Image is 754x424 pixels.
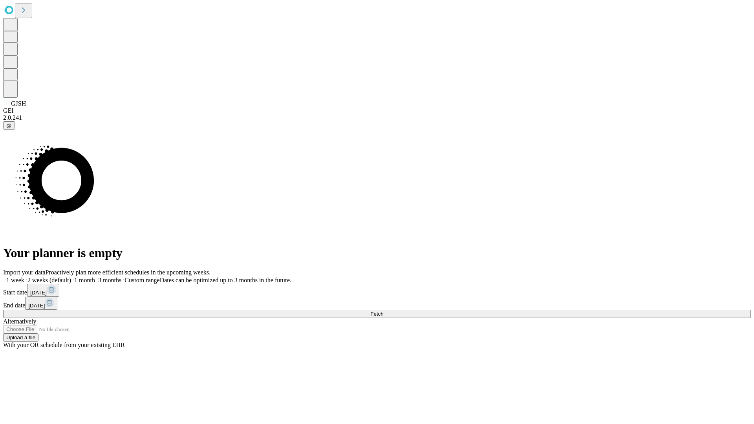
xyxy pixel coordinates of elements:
span: 1 week [6,277,24,283]
div: Start date [3,284,751,297]
div: GEI [3,107,751,114]
span: Fetch [370,311,383,317]
button: Fetch [3,310,751,318]
span: Dates can be optimized up to 3 months in the future. [160,277,291,283]
span: @ [6,122,12,128]
button: Upload a file [3,333,38,342]
span: Alternatively [3,318,36,325]
span: Custom range [124,277,159,283]
span: [DATE] [28,303,45,309]
span: 2 weeks (default) [27,277,71,283]
span: Proactively plan more efficient schedules in the upcoming weeks. [46,269,210,276]
div: End date [3,297,751,310]
span: GJSH [11,100,26,107]
button: @ [3,121,15,130]
button: [DATE] [27,284,59,297]
h1: Your planner is empty [3,246,751,260]
span: With your OR schedule from your existing EHR [3,342,125,348]
div: 2.0.241 [3,114,751,121]
span: 1 month [74,277,95,283]
span: 3 months [98,277,121,283]
span: [DATE] [30,290,47,296]
span: Import your data [3,269,46,276]
button: [DATE] [25,297,57,310]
